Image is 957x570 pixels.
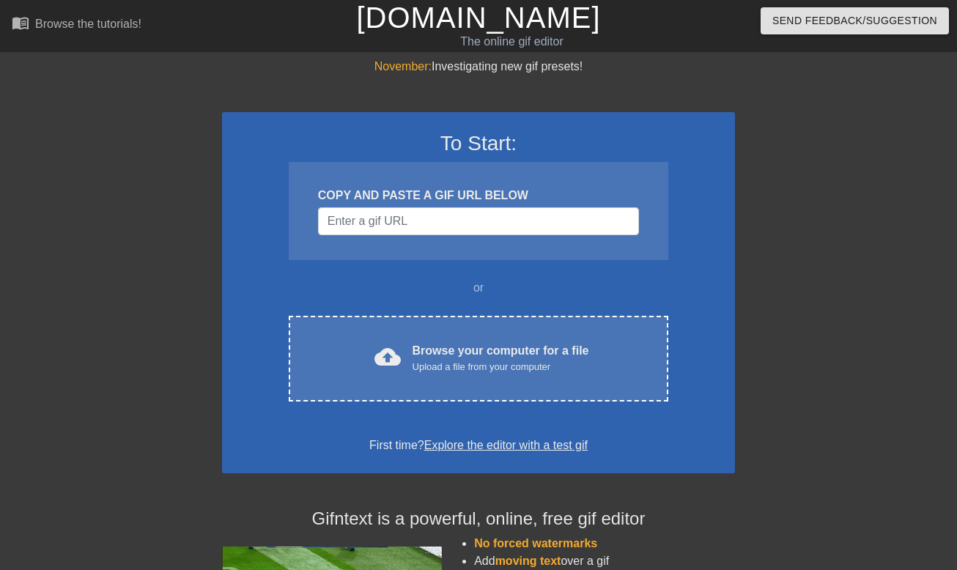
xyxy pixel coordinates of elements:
div: The online gif editor [326,33,697,51]
div: or [260,279,697,297]
input: Username [318,207,639,235]
span: moving text [495,555,561,567]
div: COPY AND PASTE A GIF URL BELOW [318,187,639,204]
a: [DOMAIN_NAME] [356,1,600,34]
h4: Gifntext is a powerful, online, free gif editor [222,508,735,530]
span: cloud_upload [374,344,401,370]
button: Send Feedback/Suggestion [761,7,949,34]
a: Browse the tutorials! [12,14,141,37]
span: November: [374,60,432,73]
div: Browse the tutorials! [35,18,141,30]
span: menu_book [12,14,29,32]
span: Send Feedback/Suggestion [772,12,937,30]
span: No forced watermarks [474,537,597,549]
div: First time? [241,437,716,454]
h3: To Start: [241,131,716,156]
div: Investigating new gif presets! [222,58,735,75]
a: Explore the editor with a test gif [424,439,588,451]
li: Add over a gif [474,552,735,570]
div: Browse your computer for a file [413,342,589,374]
div: Upload a file from your computer [413,360,589,374]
